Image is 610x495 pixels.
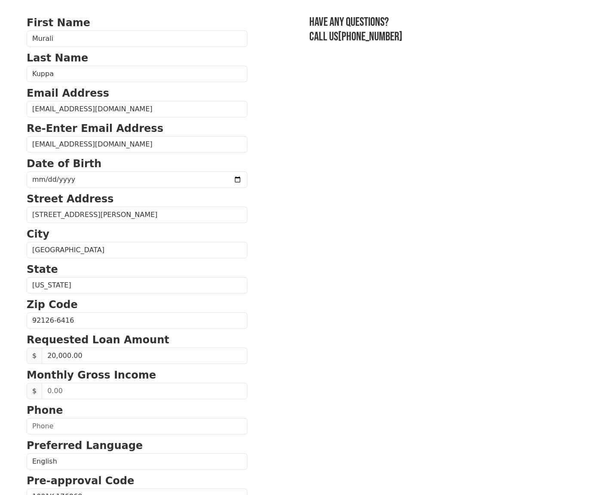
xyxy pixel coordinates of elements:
[309,15,583,30] h3: Have any questions?
[27,418,247,434] input: Phone
[309,30,583,44] h3: Call us
[27,228,49,240] strong: City
[27,122,163,134] strong: Re-Enter Email Address
[27,242,247,258] input: City
[27,367,247,383] p: Monthly Gross Income
[27,136,247,153] input: Re-Enter Email Address
[27,334,169,346] strong: Requested Loan Amount
[27,312,247,329] input: Zip Code
[42,383,247,399] input: 0.00
[27,52,88,64] strong: Last Name
[27,17,90,29] strong: First Name
[27,475,134,487] strong: Pre-approval Code
[27,66,247,82] input: Last Name
[27,383,42,399] span: $
[27,207,247,223] input: Street Address
[27,31,247,47] input: First Name
[27,404,63,416] strong: Phone
[27,348,42,364] span: $
[27,263,58,275] strong: State
[27,101,247,117] input: Email Address
[27,193,114,205] strong: Street Address
[27,440,143,452] strong: Preferred Language
[27,158,101,170] strong: Date of Birth
[338,30,403,44] a: [PHONE_NUMBER]
[27,299,78,311] strong: Zip Code
[42,348,247,364] input: 0.00
[27,87,109,99] strong: Email Address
